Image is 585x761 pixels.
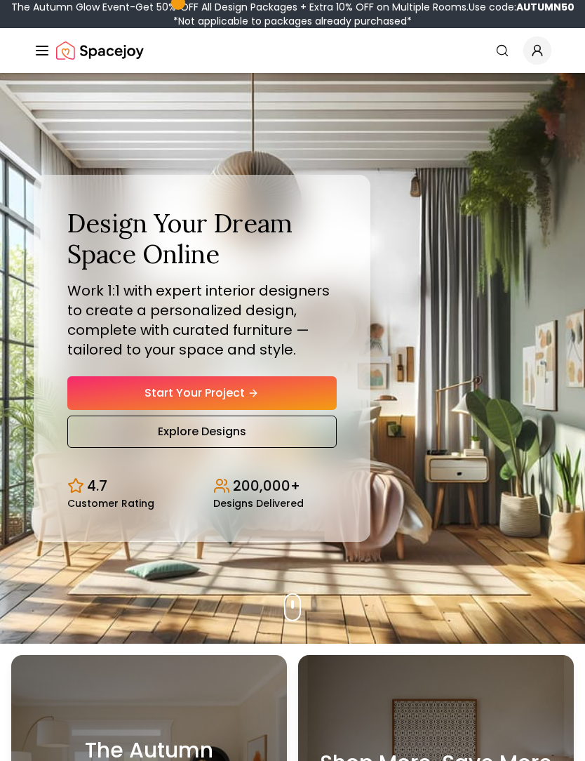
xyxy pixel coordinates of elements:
[67,209,337,269] h1: Design Your Dream Space Online
[67,281,337,359] p: Work 1:1 with expert interior designers to create a personalized design, complete with curated fu...
[67,465,337,508] div: Design stats
[213,498,304,508] small: Designs Delivered
[34,28,551,73] nav: Global
[56,37,144,65] a: Spacejoy
[233,476,300,496] p: 200,000+
[87,476,107,496] p: 4.7
[56,37,144,65] img: Spacejoy Logo
[67,376,337,410] a: Start Your Project
[173,14,412,28] span: *Not applicable to packages already purchased*
[67,498,154,508] small: Customer Rating
[67,416,337,448] a: Explore Designs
